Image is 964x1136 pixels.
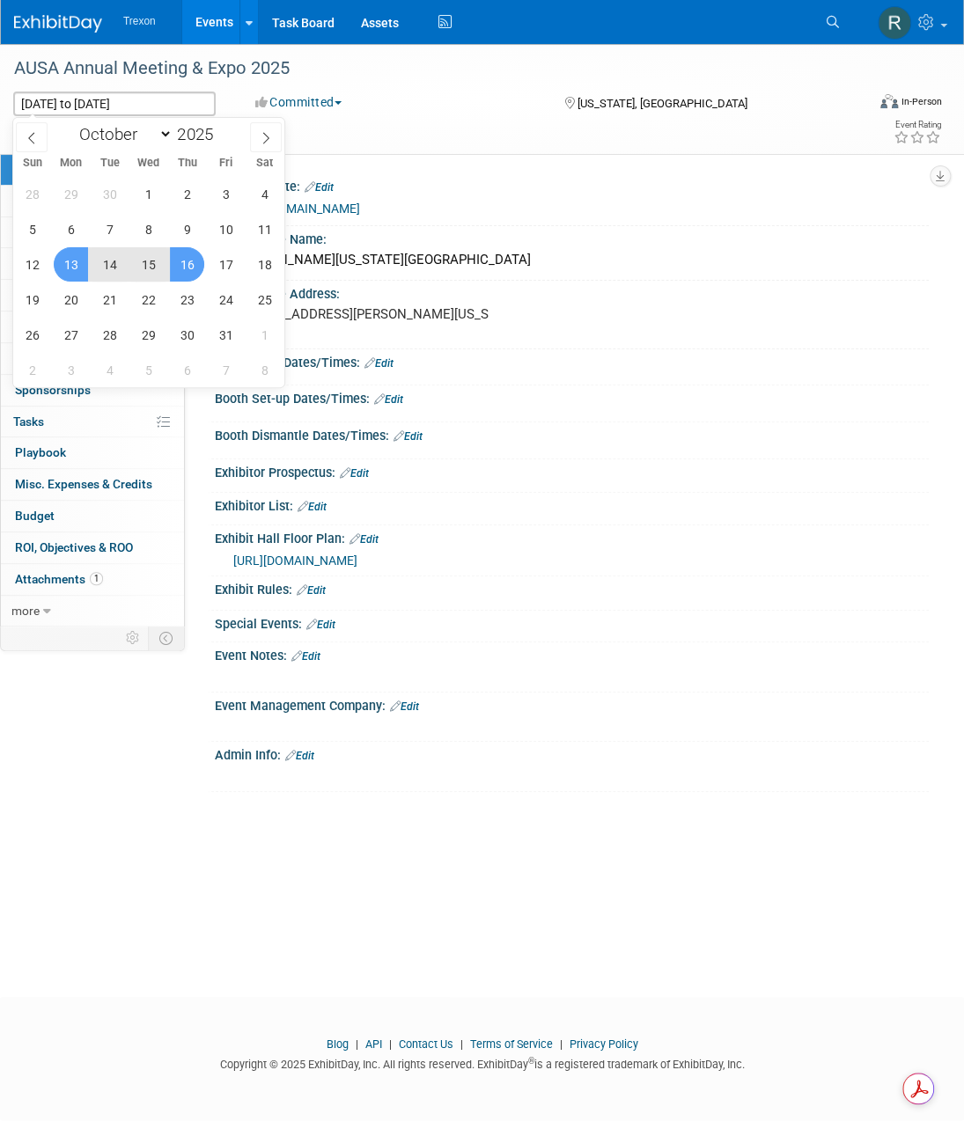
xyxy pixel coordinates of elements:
[15,572,103,586] span: Attachments
[247,247,282,282] span: October 18, 2025
[215,576,929,599] div: Exhibit Rules:
[215,642,929,665] div: Event Notes:
[91,158,129,169] span: Tue
[209,177,243,211] span: October 3, 2025
[297,584,326,597] a: Edit
[13,158,52,169] span: Sun
[170,247,204,282] span: October 16, 2025
[1,469,184,500] a: Misc. Expenses & Credits
[340,467,369,480] a: Edit
[173,124,225,144] input: Year
[90,572,103,585] span: 1
[247,177,282,211] span: October 4, 2025
[170,212,204,246] span: October 9, 2025
[118,627,149,649] td: Personalize Event Tab Strip
[215,693,929,715] div: Event Management Company:
[215,173,929,196] div: Event Website:
[390,700,419,713] a: Edit
[215,349,929,372] div: Exhibit Hall Dates/Times:
[1,280,184,311] a: Asset Reservations
[54,177,88,211] span: September 29, 2025
[364,357,394,370] a: Edit
[246,158,284,169] span: Sat
[209,318,243,352] span: October 31, 2025
[15,247,49,282] span: October 12, 2025
[215,226,929,248] div: Event Venue Name:
[54,247,88,282] span: October 13, 2025
[209,353,243,387] span: November 7, 2025
[54,282,88,317] span: October 20, 2025
[52,158,91,169] span: Mon
[15,353,49,387] span: November 2, 2025
[170,318,204,352] span: October 30, 2025
[1,154,184,185] a: Event Information
[1,501,184,531] a: Budget
[15,540,133,554] span: ROI, Objectives & ROO
[1,248,184,279] a: Travel Reservations
[556,1037,567,1051] span: |
[1,186,184,216] a: Booth
[1,217,184,248] a: Staff17
[14,15,102,33] img: ExhibitDay
[233,553,357,568] a: [URL][DOMAIN_NAME]
[131,318,166,352] span: October 29, 2025
[215,281,929,303] div: Event Venue Address:
[1,343,184,374] a: Shipments
[209,212,243,246] span: October 10, 2025
[249,93,349,111] button: Committed
[305,181,334,194] a: Edit
[365,1037,382,1051] a: API
[285,750,314,762] a: Edit
[215,459,929,482] div: Exhibitor Prospectus:
[351,1037,363,1051] span: |
[11,604,40,618] span: more
[131,247,166,282] span: October 15, 2025
[131,212,166,246] span: October 8, 2025
[470,1037,553,1051] a: Terms of Service
[291,650,320,663] a: Edit
[54,212,88,246] span: October 6, 2025
[880,94,898,108] img: Format-Inperson.png
[528,1056,534,1066] sup: ®
[209,247,243,282] span: October 17, 2025
[234,306,493,338] pre: [STREET_ADDRESS][PERSON_NAME][US_STATE]
[878,6,911,40] img: Ryan Flores
[15,282,49,317] span: October 19, 2025
[578,97,747,110] span: [US_STATE], [GEOGRAPHIC_DATA]
[170,353,204,387] span: November 6, 2025
[15,177,49,211] span: September 28, 2025
[13,92,216,116] input: Event Start Date - End Date
[570,1037,638,1051] a: Privacy Policy
[92,177,127,211] span: September 30, 2025
[894,121,941,129] div: Event Rating
[92,282,127,317] span: October 21, 2025
[399,1037,453,1051] a: Contact Us
[236,202,360,216] a: [URL][DOMAIN_NAME]
[327,1037,349,1051] a: Blog
[131,177,166,211] span: October 1, 2025
[350,533,379,546] a: Edit
[71,123,173,145] select: Month
[228,246,916,274] div: [PERSON_NAME][US_STATE][GEOGRAPHIC_DATA]
[1,407,184,437] a: Tasks
[306,619,335,631] a: Edit
[215,385,929,408] div: Booth Set-up Dates/Times:
[149,627,185,649] td: Toggle Event Tabs
[54,318,88,352] span: October 27, 2025
[92,353,127,387] span: November 4, 2025
[15,445,66,459] span: Playbook
[15,509,55,523] span: Budget
[168,158,207,169] span: Thu
[15,383,91,397] span: Sponsorships
[798,92,942,118] div: Event Format
[92,318,127,352] span: October 28, 2025
[123,15,156,27] span: Trexon
[456,1037,467,1051] span: |
[1,437,184,468] a: Playbook
[15,318,49,352] span: October 26, 2025
[215,422,929,445] div: Booth Dismantle Dates/Times:
[1,532,184,563] a: ROI, Objectives & ROO
[207,158,246,169] span: Fri
[215,493,929,516] div: Exhibitor List:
